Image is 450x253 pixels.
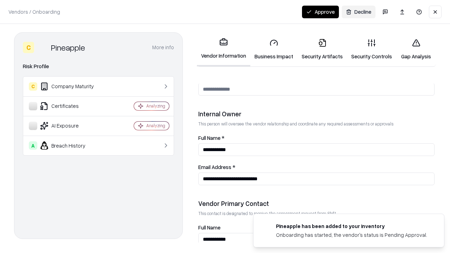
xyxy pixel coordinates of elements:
p: This person will oversee the vendor relationship and coordinate any required assessments or appro... [198,121,435,127]
div: Pineapple has been added to your inventory [276,222,427,230]
div: Company Maturity [29,82,113,91]
div: Certificates [29,102,113,110]
a: Security Controls [347,33,396,66]
div: Analyzing [146,103,165,109]
div: Risk Profile [23,62,174,71]
div: C [23,42,34,53]
button: Approve [302,6,339,18]
div: Analyzing [146,123,165,129]
img: Pineapple [37,42,48,53]
button: Decline [342,6,375,18]
div: Breach History [29,141,113,150]
a: Vendor Information [197,32,250,66]
div: AI Exposure [29,122,113,130]
a: Business Impact [250,33,297,66]
div: A [29,141,37,150]
img: pineappleenergy.com [262,222,270,231]
p: Vendors / Onboarding [8,8,60,15]
p: This contact is designated to receive the assessment request from Shift [198,210,435,216]
label: Full Name [198,225,435,230]
div: Onboarding has started, the vendor's status is Pending Approval. [276,231,427,239]
button: More info [152,41,174,54]
div: Internal Owner [198,110,435,118]
label: Full Name * [198,135,435,141]
div: C [29,82,37,91]
div: Vendor Primary Contact [198,199,435,208]
label: Email Address * [198,164,435,170]
a: Gap Analysis [396,33,436,66]
a: Security Artifacts [297,33,347,66]
div: Pineapple [51,42,85,53]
